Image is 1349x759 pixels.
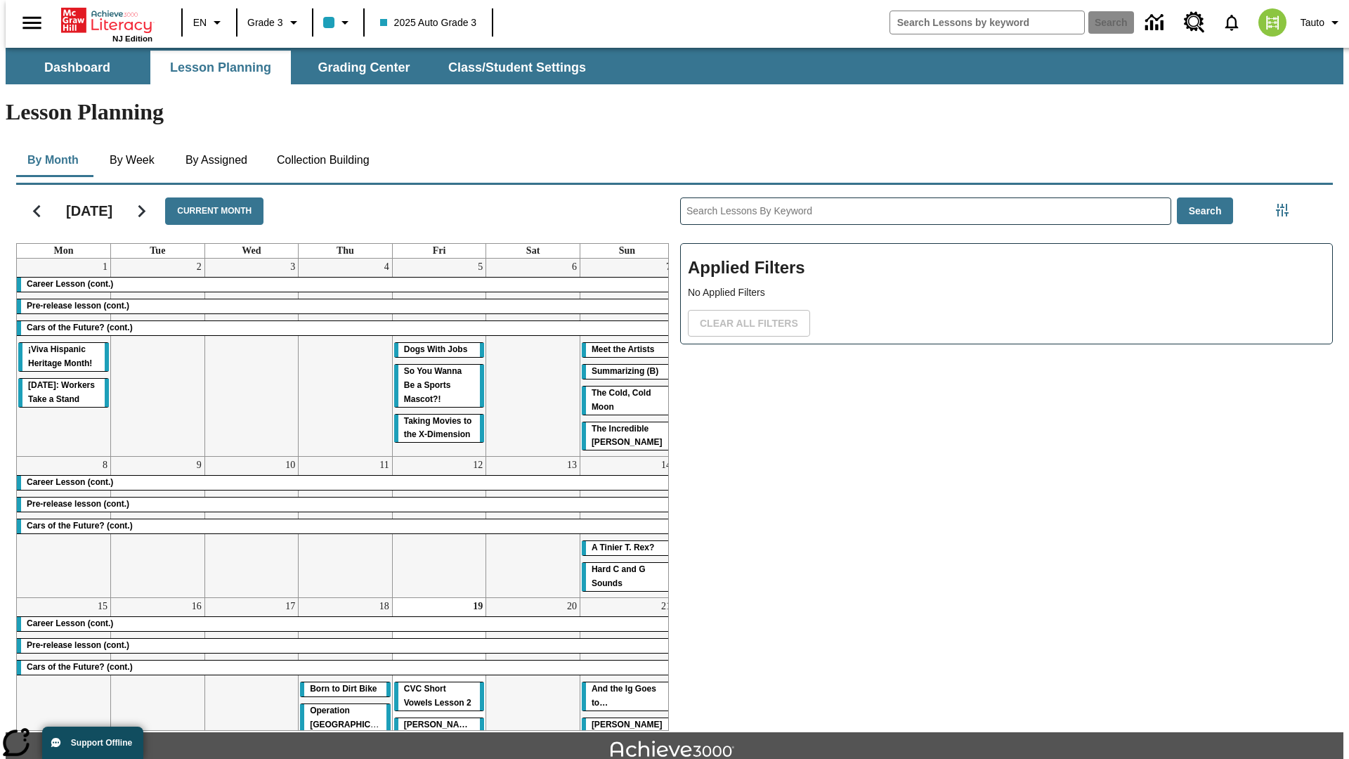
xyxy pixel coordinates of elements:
[27,477,113,487] span: Career Lesson (cont.)
[189,598,204,615] a: September 16, 2025
[392,259,486,457] td: September 5, 2025
[392,457,486,598] td: September 12, 2025
[165,197,263,225] button: Current Month
[17,661,674,675] div: Cars of the Future? (cont.)
[377,457,391,474] a: September 11, 2025
[17,321,674,335] div: Cars of the Future? (cont.)
[17,457,111,598] td: September 8, 2025
[6,48,1343,84] div: SubNavbar
[299,457,393,598] td: September 11, 2025
[404,344,468,354] span: Dogs With Jobs
[475,259,485,275] a: September 5, 2025
[6,99,1343,125] h1: Lesson Planning
[27,499,129,509] span: Pre-release lesson (cont.)
[582,682,672,711] div: And the Ig Goes to…
[300,682,391,696] div: Born to Dirt Bike
[394,415,485,443] div: Taking Movies to the X-Dimension
[28,380,95,404] span: Labor Day: Workers Take a Stand
[5,179,669,731] div: Calendar
[580,259,674,457] td: September 7, 2025
[17,299,674,313] div: Pre-release lesson (cont.)
[394,343,485,357] div: Dogs With Jobs
[204,259,299,457] td: September 3, 2025
[27,279,113,289] span: Career Lesson (cont.)
[582,718,672,746] div: Joplin's Question
[582,343,672,357] div: Meet the Artists
[299,259,393,457] td: September 4, 2025
[582,541,672,555] div: A Tinier T. Rex?
[1175,4,1213,41] a: Resource Center, Will open in new tab
[194,259,204,275] a: September 2, 2025
[100,259,110,275] a: September 1, 2025
[18,379,109,407] div: Labor Day: Workers Take a Stand
[437,51,597,84] button: Class/Student Settings
[66,202,112,219] h2: [DATE]
[187,10,232,35] button: Language: EN, Select a language
[334,244,357,258] a: Thursday
[1301,15,1324,30] span: Tauto
[404,720,478,758] span: Dianne Feinstein: A Lifelong Leader
[194,457,204,474] a: September 9, 2025
[1213,4,1250,41] a: Notifications
[1258,8,1286,37] img: avatar image
[17,476,674,490] div: Career Lesson (cont.)
[658,598,674,615] a: September 21, 2025
[580,457,674,598] td: September 14, 2025
[394,365,485,407] div: So You Wanna Be a Sports Mascot?!
[7,51,148,84] button: Dashboard
[1268,196,1296,224] button: Filters Side menu
[282,598,298,615] a: September 17, 2025
[890,11,1084,34] input: search field
[616,244,638,258] a: Sunday
[100,457,110,474] a: September 8, 2025
[28,344,92,368] span: ¡Viva Hispanic Heritage Month!
[592,684,656,708] span: And the Ig Goes to…
[404,366,462,404] span: So You Wanna Be a Sports Mascot?!
[569,259,580,275] a: September 6, 2025
[19,193,55,229] button: Previous
[430,244,449,258] a: Friday
[681,198,1171,224] input: Search Lessons By Keyword
[17,278,674,292] div: Career Lesson (cont.)
[582,422,672,450] div: The Incredible Kellee Edwards
[582,387,672,415] div: The Cold, Cold Moon
[592,564,646,588] span: Hard C and G Sounds
[592,543,654,552] span: A Tinier T. Rex?
[27,640,129,650] span: Pre-release lesson (cont.)
[11,2,53,44] button: Open side menu
[1295,10,1349,35] button: Profile/Settings
[470,598,485,615] a: September 19, 2025
[174,143,259,177] button: By Assigned
[266,143,381,177] button: Collection Building
[27,662,133,672] span: Cars of the Future? (cont.)
[486,457,580,598] td: September 13, 2025
[17,498,674,512] div: Pre-release lesson (cont.)
[1177,197,1234,225] button: Search
[16,143,90,177] button: By Month
[17,519,674,533] div: Cars of the Future? (cont.)
[680,243,1333,344] div: Applied Filters
[582,563,672,591] div: Hard C and G Sounds
[564,598,580,615] a: September 20, 2025
[6,51,599,84] div: SubNavbar
[112,34,152,43] span: NJ Edition
[669,179,1333,731] div: Search
[404,684,471,708] span: CVC Short Vowels Lesson 2
[147,244,168,258] a: Tuesday
[17,259,111,457] td: September 1, 2025
[470,457,485,474] a: September 12, 2025
[287,259,298,275] a: September 3, 2025
[42,727,143,759] button: Support Offline
[111,457,205,598] td: September 9, 2025
[61,6,152,34] a: Home
[663,259,674,275] a: September 7, 2025
[688,251,1325,285] h2: Applied Filters
[592,388,651,412] span: The Cold, Cold Moon
[193,15,207,30] span: EN
[27,618,113,628] span: Career Lesson (cont.)
[1250,4,1295,41] button: Select a new avatar
[97,143,167,177] button: By Week
[124,193,159,229] button: Next
[17,617,674,631] div: Career Lesson (cont.)
[318,10,359,35] button: Class color is light blue. Change class color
